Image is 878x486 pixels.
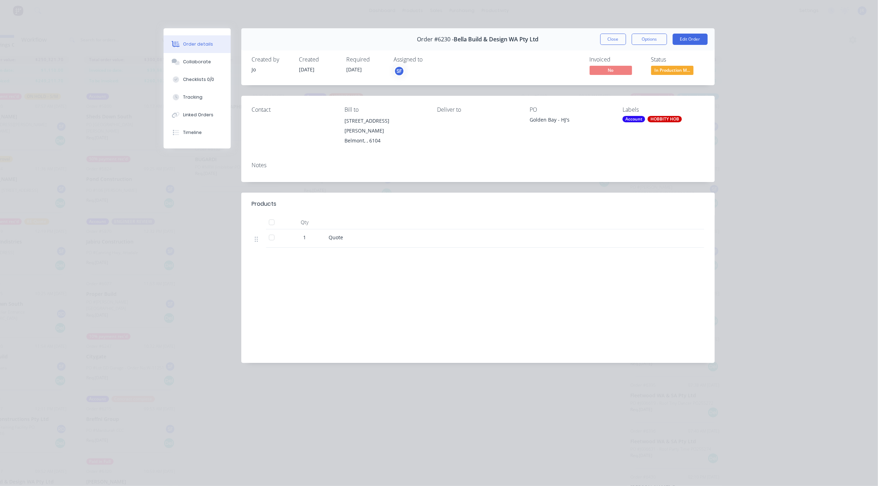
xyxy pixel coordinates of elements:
div: Status [651,56,704,63]
div: Checklists 0/0 [183,76,214,83]
span: Order #6230 - [417,36,454,43]
button: Edit Order [673,34,708,45]
div: Order details [183,41,213,47]
div: Collaborate [183,59,211,65]
div: Account [623,116,645,122]
span: [DATE] [299,66,315,73]
button: Tracking [164,88,231,106]
button: SF [394,66,405,76]
div: PO [530,106,611,113]
div: Contact [252,106,333,113]
div: Created by [252,56,291,63]
span: Bella Build & Design WA Pty Ltd [454,36,539,43]
div: [STREET_ADDRESS][PERSON_NAME] [344,116,426,136]
div: Belmont, , 6104 [344,136,426,146]
div: Deliver to [437,106,518,113]
div: Jo [252,66,291,73]
div: Notes [252,162,704,169]
div: Products [252,200,277,208]
div: Invoiced [590,56,643,63]
span: In Production M... [651,66,694,75]
div: Required [347,56,385,63]
div: Tracking [183,94,202,100]
button: Options [632,34,667,45]
div: HOBBITY HOB [648,116,682,122]
span: No [590,66,632,75]
button: Order details [164,35,231,53]
div: Timeline [183,129,202,136]
button: Close [600,34,626,45]
span: Quote [329,234,343,241]
div: Bill to [344,106,426,113]
div: Labels [623,106,704,113]
button: Linked Orders [164,106,231,124]
div: Created [299,56,338,63]
span: [DATE] [347,66,362,73]
button: Timeline [164,124,231,141]
button: Collaborate [164,53,231,71]
div: Assigned to [394,56,465,63]
span: 1 [304,234,306,241]
button: In Production M... [651,66,694,76]
div: Golden Bay - HJ's [530,116,611,126]
div: Linked Orders [183,112,213,118]
div: [STREET_ADDRESS][PERSON_NAME]Belmont, , 6104 [344,116,426,146]
button: Checklists 0/0 [164,71,231,88]
div: Qty [284,215,326,229]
